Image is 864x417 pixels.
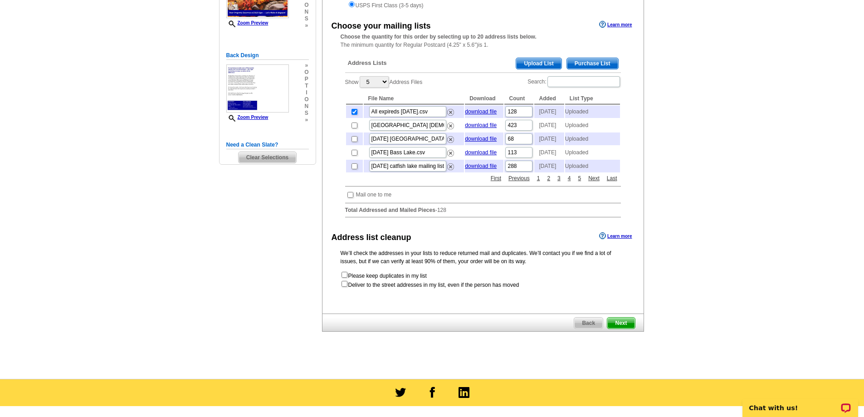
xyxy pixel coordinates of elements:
[447,148,454,154] a: Remove this list
[607,318,635,329] span: Next
[304,15,308,22] span: s
[605,174,620,182] a: Last
[360,76,389,88] select: ShowAddress Files
[465,93,503,104] th: Download
[565,132,620,145] td: Uploaded
[555,174,563,182] a: 3
[534,93,564,104] th: Added
[545,174,552,182] a: 2
[535,174,542,182] a: 1
[565,119,620,132] td: Uploaded
[341,249,625,265] p: We’ll check the addresses in your lists to reduce returned mail and duplicates. We’ll contact you...
[465,122,497,128] a: download file
[304,9,308,15] span: n
[345,75,423,88] label: Show Address Files
[576,174,583,182] a: 5
[447,150,454,157] img: delete.png
[226,141,309,149] h5: Need a Clean Slate?
[465,136,497,142] a: download file
[534,119,564,132] td: [DATE]
[341,0,625,10] div: USPS First Class (3-5 days)
[341,51,625,225] div: -
[226,64,289,113] img: small-thumb.jpg
[304,89,308,96] span: i
[565,160,620,172] td: Uploaded
[447,121,454,127] a: Remove this list
[534,105,564,118] td: [DATE]
[547,76,620,87] input: Search:
[226,51,309,60] h5: Back Design
[599,232,632,240] a: Learn more
[516,58,561,69] span: Upload List
[465,163,497,169] a: download file
[534,132,564,145] td: [DATE]
[364,93,464,104] th: File Name
[341,34,537,40] strong: Choose the quantity for this order by selecting up to 20 address lists below.
[304,103,308,110] span: n
[304,62,308,69] span: »
[447,162,454,168] a: Remove this list
[322,33,644,49] div: The minimum quantity for Regular Postcard (4.25" x 5.6")is 1.
[304,2,308,9] span: o
[304,22,308,29] span: »
[447,107,454,113] a: Remove this list
[447,123,454,129] img: delete.png
[565,146,620,159] td: Uploaded
[447,134,454,141] a: Remove this list
[304,110,308,117] span: s
[527,75,620,88] label: Search:
[574,317,603,329] a: Back
[437,207,446,213] span: 128
[506,174,532,182] a: Previous
[566,174,573,182] a: 4
[226,115,268,120] a: Zoom Preview
[304,117,308,123] span: »
[447,163,454,170] img: delete.png
[565,105,620,118] td: Uploaded
[565,93,620,104] th: List Type
[534,146,564,159] td: [DATE]
[599,21,632,28] a: Learn more
[447,109,454,116] img: delete.png
[356,190,392,199] td: Mail one to me
[488,174,503,182] a: First
[447,136,454,143] img: delete.png
[586,174,602,182] a: Next
[574,318,603,329] span: Back
[226,20,268,25] a: Zoom Preview
[567,58,618,69] span: Purchase List
[304,83,308,89] span: t
[304,76,308,83] span: p
[348,59,387,67] span: Address Lists
[304,96,308,103] span: o
[304,69,308,76] span: o
[341,271,625,289] form: Please keep duplicates in my list Deliver to the street addresses in my list, even if the person ...
[345,207,435,213] strong: Total Addressed and Mailed Pieces
[504,93,533,104] th: Count
[465,108,497,115] a: download file
[332,231,411,244] div: Address list cleanup
[465,149,497,156] a: download file
[332,20,431,32] div: Choose your mailing lists
[239,152,296,163] span: Clear Selections
[534,160,564,172] td: [DATE]
[737,388,864,417] iframe: LiveChat chat widget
